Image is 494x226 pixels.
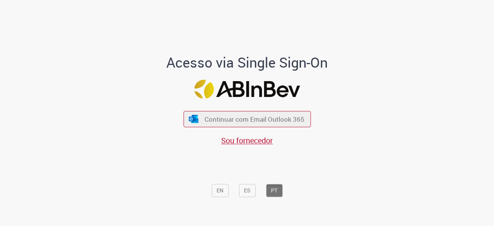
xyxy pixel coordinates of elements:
[221,135,273,146] a: Sou fornecedor
[194,80,300,99] img: Logo ABInBev
[266,184,283,197] button: PT
[211,184,228,197] button: EN
[183,111,311,127] button: ícone Azure/Microsoft 360 Continuar com Email Outlook 365
[188,115,199,123] img: ícone Azure/Microsoft 360
[140,55,354,71] h1: Acesso via Single Sign-On
[239,184,255,197] button: ES
[205,115,305,124] span: Continuar com Email Outlook 365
